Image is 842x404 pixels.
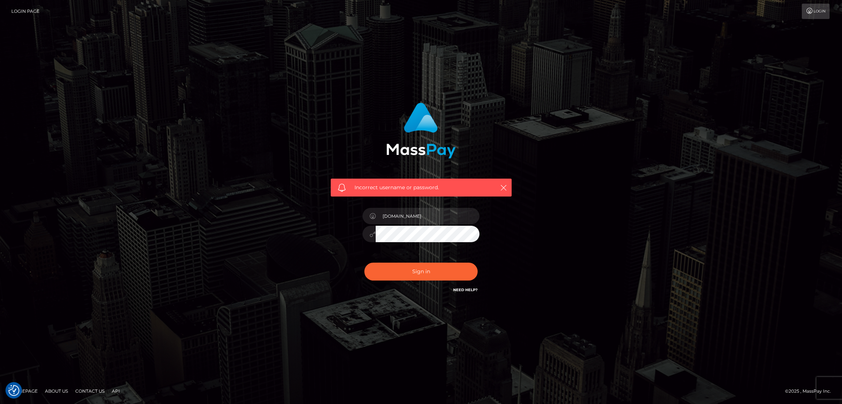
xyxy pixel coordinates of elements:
a: Contact Us [72,385,107,397]
button: Consent Preferences [8,385,19,396]
a: Login Page [11,4,39,19]
div: © 2025 , MassPay Inc. [785,387,837,395]
span: Incorrect username or password. [354,184,488,191]
a: Homepage [8,385,41,397]
button: Sign in [364,263,478,281]
a: API [109,385,123,397]
img: Revisit consent button [8,385,19,396]
a: Need Help? [453,287,478,292]
img: MassPay Login [386,103,456,159]
input: Username... [376,208,479,224]
a: Login [802,4,830,19]
a: About Us [42,385,71,397]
